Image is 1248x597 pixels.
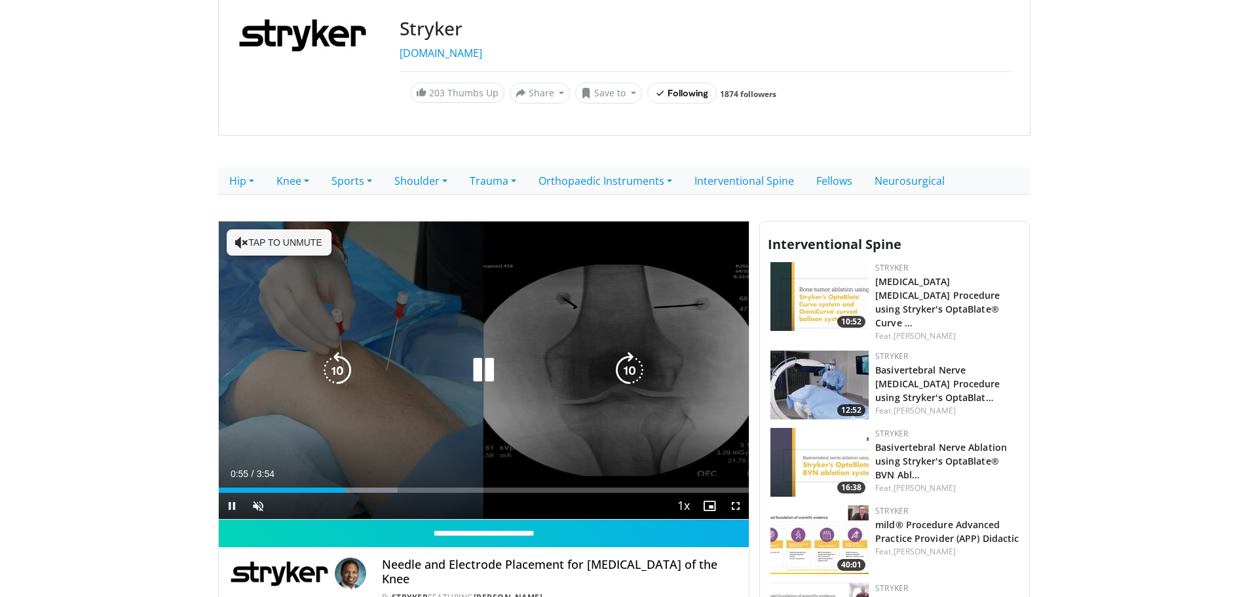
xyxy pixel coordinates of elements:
[837,559,865,571] span: 40:01
[219,221,749,520] video-js: Video Player
[875,546,1019,558] div: Feat.
[837,316,865,328] span: 10:52
[696,493,723,519] button: Enable picture-in-picture mode
[875,351,908,362] a: Stryker
[252,469,254,479] span: /
[875,330,1019,342] div: Feat.
[875,275,1000,329] a: [MEDICAL_DATA] [MEDICAL_DATA] Procedure using Stryker's OptaBlate® Curve …
[894,546,956,557] a: [PERSON_NAME]
[770,351,869,419] img: defb5e87-9a59-4e45-9c94-ca0bb38673d3.150x105_q85_crop-smart_upscale.jpg
[770,262,869,331] a: 10:52
[768,235,901,253] span: Interventional Spine
[770,262,869,331] img: 0f0d9d51-420c-42d6-ac87-8f76a25ca2f4.150x105_q85_crop-smart_upscale.jpg
[805,167,863,195] a: Fellows
[229,558,330,589] img: Stryker
[231,469,248,479] span: 0:55
[245,493,271,519] button: Unmute
[510,83,571,104] button: Share
[400,46,482,60] a: [DOMAIN_NAME]
[894,330,956,341] a: [PERSON_NAME]
[219,488,749,493] div: Progress Bar
[875,518,1019,545] a: mild® Procedure Advanced Practice Provider (APP) Didactic
[527,167,683,195] a: Orthopaedic Instruments
[227,229,331,256] button: Tap to unmute
[670,493,696,519] button: Playback Rate
[459,167,527,195] a: Trauma
[382,558,738,586] h4: Needle and Electrode Placement for [MEDICAL_DATA] of the Knee
[257,469,274,479] span: 3:54
[400,18,1012,40] h3: Stryker
[875,583,908,594] a: Stryker
[875,364,1000,404] a: Basivertebral Nerve [MEDICAL_DATA] Procedure using Stryker's OptaBlat…
[410,83,504,103] a: 203 Thumbs Up
[683,167,805,195] a: Interventional Spine
[429,87,445,99] span: 203
[218,167,265,195] a: Hip
[894,405,956,416] a: [PERSON_NAME]
[863,167,956,195] a: Neurosurgical
[723,493,749,519] button: Fullscreen
[770,428,869,497] img: efc84703-49da-46b6-9c7b-376f5723817c.150x105_q85_crop-smart_upscale.jpg
[770,351,869,419] a: 12:52
[770,428,869,497] a: 16:38
[647,83,717,104] button: Following
[875,482,1019,494] div: Feat.
[875,441,1007,481] a: Basivertebral Nerve Ablation using Stryker's OptaBlate® BVN Abl…
[894,482,956,493] a: [PERSON_NAME]
[875,405,1019,417] div: Feat.
[720,88,776,100] a: 1874 followers
[265,167,320,195] a: Knee
[875,428,908,439] a: Stryker
[219,493,245,519] button: Pause
[875,262,908,273] a: Stryker
[770,505,869,574] img: 4f822da0-6aaa-4e81-8821-7a3c5bb607c6.150x105_q85_crop-smart_upscale.jpg
[837,482,865,493] span: 16:38
[320,167,383,195] a: Sports
[770,505,869,574] a: 40:01
[335,558,366,589] img: Avatar
[383,167,459,195] a: Shoulder
[875,505,908,516] a: Stryker
[575,83,642,104] button: Save to
[837,404,865,416] span: 12:52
